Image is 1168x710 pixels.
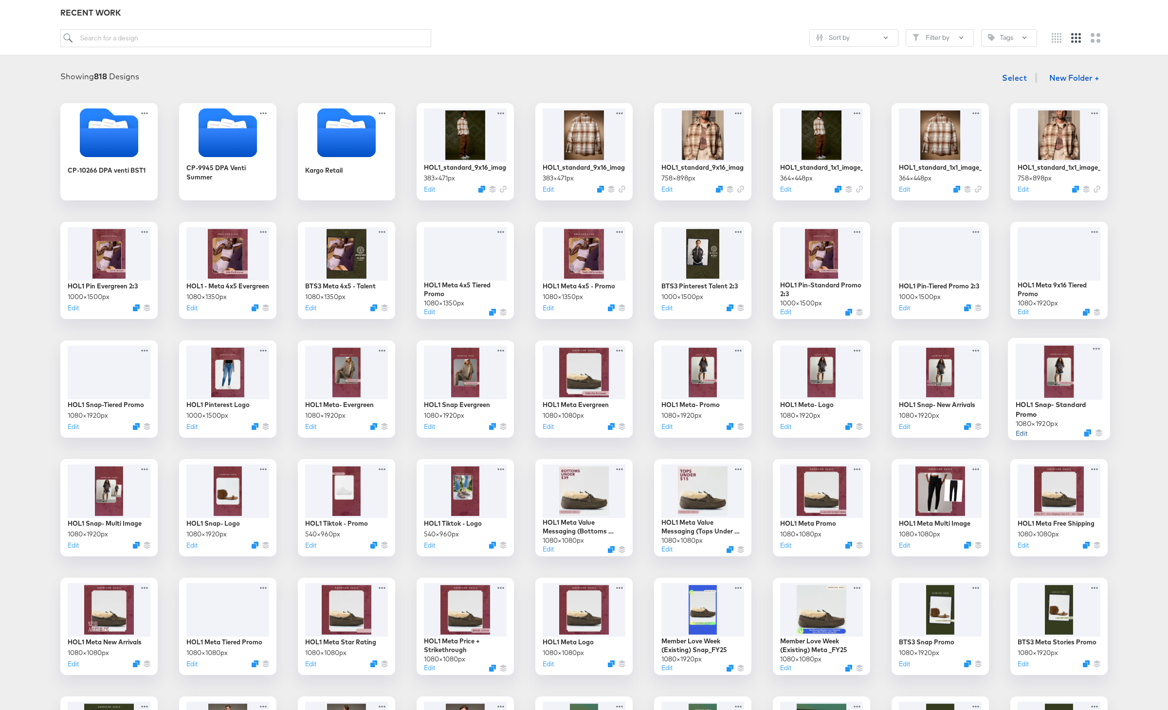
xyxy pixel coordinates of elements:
[133,542,140,549] button: Duplicate
[912,34,919,41] svg: Filter
[608,660,615,667] svg: Duplicate
[543,292,583,302] div: 1080 × 1350 px
[899,411,939,420] div: 1080 × 1920 px
[845,665,852,672] svg: Duplicate
[535,578,633,675] div: HOL1 Meta Logo1080×1080pxEditDuplicate
[654,103,751,200] div: HOL1_standard_9x16_image_1758×898pxEditDuplicate
[1018,659,1029,669] button: Edit
[417,103,514,200] div: HOL1_standard_9x16_image_3383×471pxEditDuplicate
[780,663,791,673] button: Edit
[1016,419,1058,428] div: 1080 × 1920 px
[981,29,1037,47] button: TagTags
[780,655,821,664] div: 1080 × 1080 px
[252,542,258,549] button: Duplicate
[68,530,108,539] div: 1080 × 1920 px
[543,536,584,545] div: 1080 × 1080 px
[780,400,834,409] div: HOL1 Meta- Logo
[305,530,340,539] div: 540 × 960 px
[727,665,733,672] svg: Duplicate
[727,423,733,430] svg: Duplicate
[608,546,615,553] button: Duplicate
[186,292,227,302] div: 1080 × 1350 px
[654,222,751,319] div: BTS3 Pinterest Talent 2:31000×1500pxEditDuplicate
[1018,648,1058,657] div: 1080 × 1920 px
[899,282,979,291] div: HOL1 Pin-Tiered Promo 2:3
[661,518,744,536] div: HOL1 Meta Value Messaging (Tops Under $15)
[661,663,673,673] button: Edit
[780,411,821,420] div: 1080 × 1920 px
[1018,185,1029,194] button: Edit
[252,304,258,311] button: Duplicate
[780,541,791,550] button: Edit
[424,400,490,409] div: HOL1 Snap Evergreen
[1010,578,1108,675] div: BTS3 Meta Stories Promo1080×1920pxEditDuplicate
[1002,71,1027,85] span: Select
[305,422,316,431] button: Edit
[68,282,138,291] div: HOL1 Pin Evergreen 2:3
[94,71,107,81] strong: 818
[305,638,376,647] div: HOL1 Meta Star Rating
[661,536,703,545] div: 1080 × 1080 px
[424,541,435,550] button: Edit
[370,542,377,549] button: Duplicate
[899,174,931,183] div: 364 × 448 px
[964,423,971,430] button: Duplicate
[845,542,852,549] svg: Duplicate
[816,34,823,41] svg: Sliders
[60,340,158,438] div: HOL1 Snap-Tiered Promo1080×1920pxEditDuplicate
[780,307,791,317] button: Edit
[298,108,395,157] svg: Folder
[424,307,435,317] button: Edit
[661,185,673,194] button: Edit
[489,423,496,430] svg: Duplicate
[661,292,703,302] div: 1000 × 1500 px
[417,578,514,675] div: HOL1 Meta Price + Strikethrough1080×1080pxEditDuplicate
[773,103,870,200] div: HOL1_standard_1x1_image_3364×448pxEditDuplicate
[179,459,276,556] div: HOL1 Snap- Logo1080×1920pxEditDuplicate
[252,660,258,667] svg: Duplicate
[892,222,989,319] div: HOL1 Pin-Tiered Promo 2:31000×1500pxEditDuplicate
[661,637,744,655] div: Member Love Week (Existing) Snap_FY25
[298,578,395,675] div: HOL1 Meta Star Rating1080×1080pxEditDuplicate
[543,422,554,431] button: Edit
[1083,309,1090,316] svg: Duplicate
[68,519,142,528] div: HOL1 Snap- Multi Image
[780,299,822,308] div: 1000 × 1500 px
[845,423,852,430] svg: Duplicate
[773,578,870,675] div: Member Love Week (Existing) Meta _FY251080×1080pxEditDuplicate
[1018,281,1100,299] div: HOL1 Meta 9x16 Tiered Promo
[1052,33,1061,43] svg: Small grid
[424,185,435,194] button: Edit
[727,304,733,311] svg: Duplicate
[535,459,633,556] div: HOL1 Meta Value Messaging (Bottoms Under $39)1080×1080pxEditDuplicate
[424,519,482,528] div: HOL1 Tiktok - Logo
[1018,530,1059,539] div: 1080 × 1080 px
[543,659,554,669] button: Edit
[370,423,377,430] svg: Duplicate
[892,459,989,556] div: HOL1 Meta Multi Image1080×1080pxEditDuplicate
[535,103,633,200] div: HOL1_standard_9x16_image_2383×471pxEditDuplicate
[535,222,633,319] div: HOL1 Meta 4x5 - Promo1080×1350pxEditDuplicate
[68,166,146,175] div: CP-10266 DPA venti BST1
[543,545,554,554] button: Edit
[1084,429,1091,437] svg: Duplicate
[892,103,989,200] div: HOL1_standard_1x1_image_2364×448pxEditDuplicate
[835,186,841,193] button: Duplicate
[892,340,989,438] div: HOL1 Snap- New Arrivals1080×1920pxEditDuplicate
[179,222,276,319] div: HOL1 - Meta 4x5 Evergreen1080×1350pxEditDuplicate
[186,282,269,291] div: HOL1 - Meta 4x5 Evergreen
[489,309,496,316] button: Duplicate
[424,655,465,664] div: 1080 × 1080 px
[1010,222,1108,319] div: HOL1 Meta 9x16 Tiered Promo1080×1920pxEditDuplicate
[608,304,615,311] svg: Duplicate
[133,304,140,311] svg: Duplicate
[543,638,594,647] div: HOL1 Meta Logo
[773,459,870,556] div: HOL1 Meta Promo1080×1080pxEditDuplicate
